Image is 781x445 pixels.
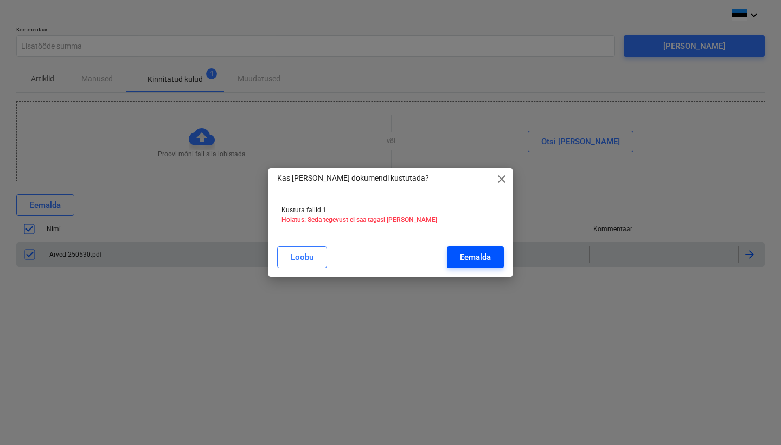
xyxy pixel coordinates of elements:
[281,215,500,225] p: Hoiatus: Seda tegevust ei saa tagasi [PERSON_NAME]
[291,250,313,264] div: Loobu
[281,206,500,215] p: Kustuta failid 1
[277,173,429,184] p: Kas [PERSON_NAME] dokumendi kustutada?
[495,173,508,186] span: close
[277,246,327,268] button: Loobu
[447,246,504,268] button: Eemalda
[460,250,491,264] div: Eemalda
